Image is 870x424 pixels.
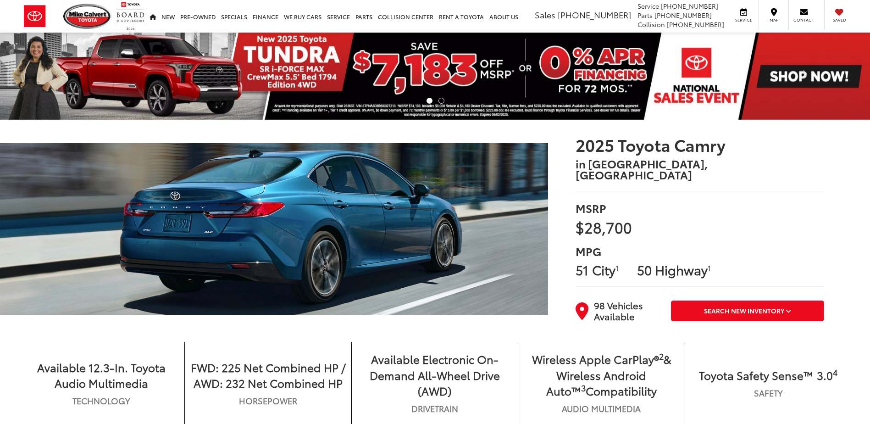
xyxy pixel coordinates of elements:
[637,11,653,20] span: Parts
[708,262,711,273] sup: 1
[535,9,555,21] span: Sales
[704,306,784,315] span: Search New Inventory
[581,382,586,394] sup: 3
[764,17,784,23] span: Map
[23,359,180,391] p: Available 12.3-In. Toyota Audio Multimedia
[615,262,619,273] sup: 1
[576,263,619,276] p: 51 City
[661,1,718,11] span: [PHONE_NUMBER]
[523,351,680,398] p: Wireless Apple CarPlay® & Wireless Android Auto™ Compatibility
[63,4,112,29] img: Mike Calvert Toyota
[637,20,665,29] span: Collision
[356,403,513,415] p: DRIVETRAIN
[576,202,824,213] h3: MSRP
[189,359,346,391] p: FWD: 225 Net Combined HP / AWD: 232 Net Combined HP
[654,11,712,20] span: [PHONE_NUMBER]
[690,387,847,399] p: SAFETY
[637,263,824,276] p: 50 Highway
[671,301,824,321] button: Search New Inventory
[356,351,513,398] p: Available Electronic On-Demand All-Wheel Drive (AWD)
[594,300,664,322] span: 98 Vehicles Available
[576,245,824,257] h3: MPG
[833,366,837,378] sup: 4
[558,9,631,21] span: [PHONE_NUMBER]
[23,395,180,407] p: TECHNOLOGY
[637,1,659,11] span: Service
[576,302,588,320] i: Vehicles Available
[793,17,814,23] span: Contact
[829,17,849,23] span: Saved
[189,395,346,407] p: HORSEPOWER
[576,136,824,153] span: 2025 Toyota Camry
[659,350,664,362] sup: 2
[690,367,847,383] p: Toyota Safety Sense™ 3.0
[576,158,824,180] span: in [GEOGRAPHIC_DATA], [GEOGRAPHIC_DATA]
[576,220,824,234] p: $28,700
[523,403,680,415] p: AUDIO MULTIMEDIA
[733,17,754,23] span: Service
[667,20,724,29] span: [PHONE_NUMBER]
